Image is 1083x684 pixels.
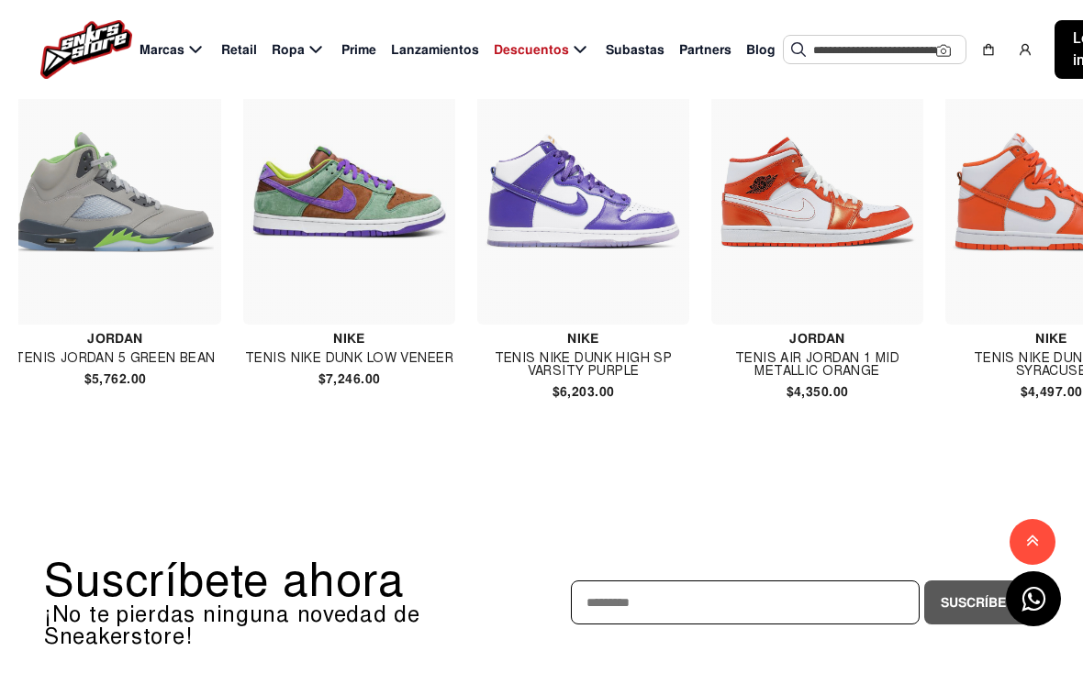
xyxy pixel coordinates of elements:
span: Lanzamientos [391,40,479,60]
img: Cámara [936,43,951,58]
span: Partners [679,40,731,60]
h4: $5,762.00 [9,372,221,385]
img: Tenis Jordan 5 Green Bean [17,94,214,291]
p: Suscríbete ahora [44,557,541,603]
h4: $4,350.00 [711,385,923,398]
h4: $6,203.00 [477,385,689,398]
img: shopping [981,42,996,57]
h4: Tenis Nike Dunk Low Veneer [243,352,455,365]
span: Prime [341,40,376,60]
h4: Nike [243,332,455,345]
h4: Tenis Jordan 5 Green Bean [9,352,221,365]
span: Subastas [606,40,664,60]
button: Suscríbete [924,580,1039,624]
span: Retail [221,40,257,60]
img: user [1018,42,1033,57]
span: Marcas [140,40,184,60]
h4: Nike [477,332,689,345]
img: logo [40,20,132,79]
span: Ropa [272,40,305,60]
img: Buscar [791,42,806,57]
h4: $7,246.00 [243,372,455,385]
h4: Tenis Nike Dunk High Sp Varsity Purple [477,352,689,378]
img: Tenis Air Jordan 1 Mid Metallic Orange [719,94,916,291]
h4: Jordan [711,332,923,345]
img: Tenis Nike Dunk Low Veneer [251,94,448,291]
h4: Tenis Air Jordan 1 Mid Metallic Orange [711,352,923,378]
span: Blog [746,40,776,60]
img: Tenis Nike Dunk High Sp Varsity Purple [485,94,682,291]
span: Descuentos [494,40,569,60]
h4: Jordan [9,332,221,345]
p: ¡No te pierdas ninguna novedad de Sneakerstore! [44,603,541,647]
